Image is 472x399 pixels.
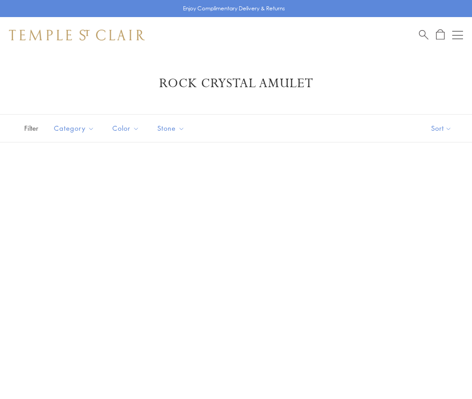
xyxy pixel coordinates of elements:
[9,30,145,40] img: Temple St. Clair
[108,123,146,134] span: Color
[452,30,463,40] button: Open navigation
[151,118,191,138] button: Stone
[411,115,472,142] button: Show sort by
[22,75,450,92] h1: Rock Crystal Amulet
[183,4,285,13] p: Enjoy Complimentary Delivery & Returns
[49,123,101,134] span: Category
[153,123,191,134] span: Stone
[106,118,146,138] button: Color
[436,29,445,40] a: Open Shopping Bag
[47,118,101,138] button: Category
[419,29,428,40] a: Search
